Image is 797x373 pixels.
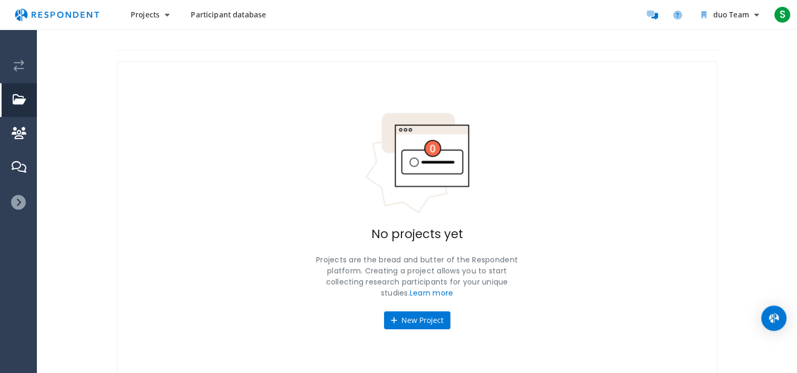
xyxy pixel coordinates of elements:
button: duo Team [692,5,768,24]
span: Participant database [191,9,266,19]
button: New Project [384,311,450,329]
div: Open Intercom Messenger [761,306,786,331]
span: duo Team [713,9,749,19]
h2: No projects yet [371,227,463,242]
button: S [772,5,793,24]
span: Projects [131,9,160,19]
p: Projects are the bread and butter of the Respondent platform. Creating a project allows you to st... [312,254,523,299]
img: respondent-logo.png [8,5,105,25]
button: Projects [122,5,178,24]
a: Message participants [642,4,663,25]
a: Participant database [182,5,274,24]
a: Help and support [667,4,688,25]
span: S [774,6,791,23]
a: Learn more [410,288,454,298]
img: No projects indicator [365,112,470,214]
